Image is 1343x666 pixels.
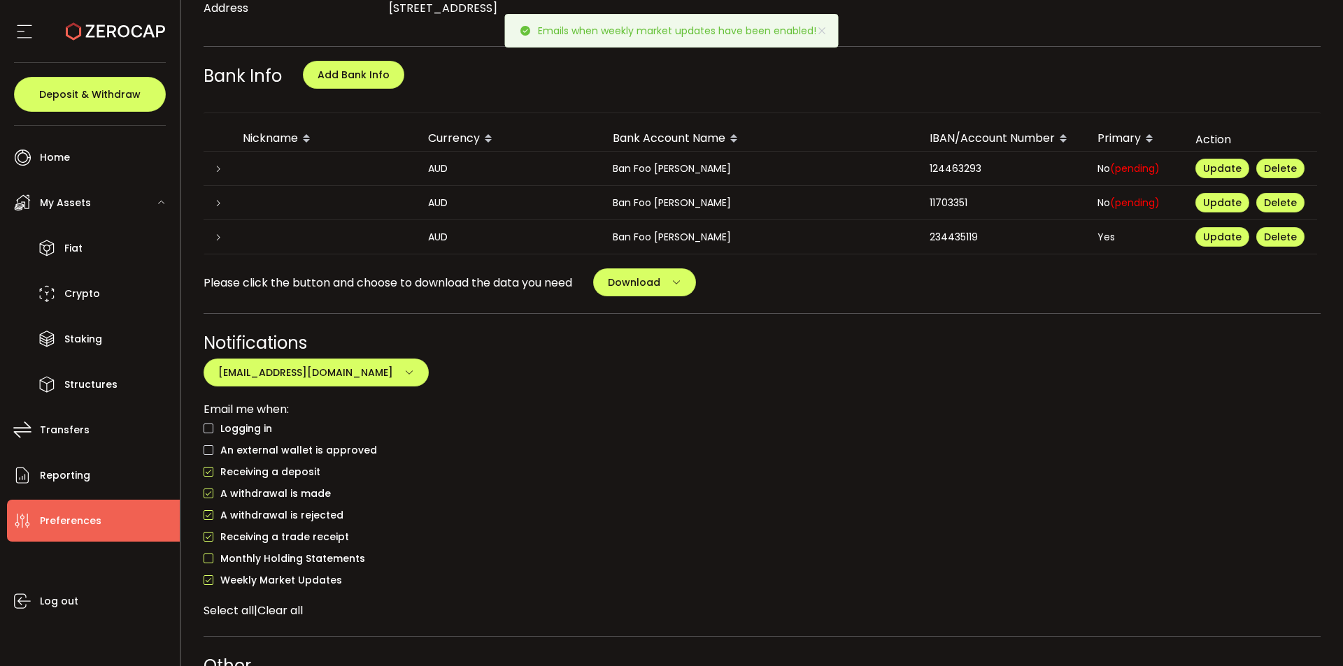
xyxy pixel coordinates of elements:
[1110,161,1160,175] span: (pending)
[40,147,70,168] span: Home
[602,229,918,245] div: Ban Foo [PERSON_NAME]
[1256,159,1305,178] button: Delete
[1184,131,1317,147] div: Action
[1086,229,1184,245] div: Yes
[204,400,1321,418] div: Email me when:
[64,375,118,395] span: Structures
[1203,161,1242,175] span: Update
[204,602,254,618] span: Select all
[204,359,429,386] button: [EMAIL_ADDRESS][DOMAIN_NAME]
[1273,599,1343,666] iframe: Chat Widget
[417,161,602,177] div: AUD
[40,420,90,440] span: Transfers
[213,465,320,479] span: Receiving a deposit
[213,422,272,435] span: Logging in
[1256,227,1305,247] button: Delete
[1195,227,1249,247] button: Update
[204,274,572,291] span: Please click the button and choose to download the data you need
[232,127,417,151] div: Nickname
[213,530,349,544] span: Receiving a trade receipt
[204,418,1321,591] div: checkbox-group
[918,229,1086,245] div: 234435119
[64,238,83,259] span: Fiat
[318,68,390,82] span: Add Bank Info
[204,64,282,87] span: Bank Info
[1110,196,1160,210] span: (pending)
[213,574,342,587] span: Weekly Market Updates
[1195,159,1249,178] button: Update
[213,509,343,522] span: A withdrawal is rejected
[213,487,331,500] span: A withdrawal is made
[204,331,1321,355] div: Notifications
[1086,127,1184,151] div: Primary
[64,329,102,349] span: Staking
[1264,230,1297,244] span: Delete
[218,365,393,379] span: [EMAIL_ADDRESS][DOMAIN_NAME]
[538,26,827,36] p: Emails when weekly market updates have been enabled!
[417,229,602,245] div: AUD
[257,602,303,618] span: Clear all
[1264,161,1297,175] span: Delete
[1203,230,1242,244] span: Update
[602,195,918,211] div: Ban Foo [PERSON_NAME]
[40,591,78,611] span: Log out
[1203,196,1242,210] span: Update
[64,284,100,304] span: Crypto
[14,77,166,112] button: Deposit & Withdraw
[1086,195,1184,211] div: No
[213,444,377,457] span: An external wallet is approved
[303,61,404,89] button: Add Bank Info
[40,465,90,486] span: Reporting
[608,275,660,289] span: Download
[1264,196,1297,210] span: Delete
[602,161,918,177] div: Ban Foo [PERSON_NAME]
[39,89,141,99] span: Deposit & Withdraw
[40,193,91,213] span: My Assets
[918,195,1086,211] div: 11703351
[918,127,1086,151] div: IBAN/Account Number
[417,127,602,151] div: Currency
[593,268,696,296] button: Download
[1086,161,1184,177] div: No
[1256,193,1305,212] button: Delete
[204,602,1321,619] div: |
[417,195,602,211] div: AUD
[918,161,1086,177] div: 124463293
[1195,193,1249,212] button: Update
[213,552,365,565] span: Monthly Holding Statements
[40,511,101,531] span: Preferences
[602,127,918,151] div: Bank Account Name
